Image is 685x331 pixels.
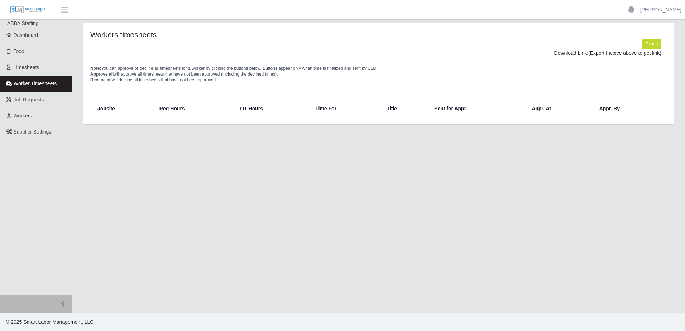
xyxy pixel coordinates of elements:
[14,81,57,86] span: Worker Timesheets
[234,100,310,117] th: OT Hours
[14,32,38,38] span: Dashboard
[154,100,234,117] th: Reg Hours
[14,113,32,119] span: Workers
[90,30,324,39] h4: Workers timesheets
[14,97,44,102] span: Job Requests
[93,100,154,117] th: Jobsite
[428,100,526,117] th: Sent for Appr.
[526,100,593,117] th: Appr. At
[90,77,111,82] span: Decline all
[96,49,661,57] div: Download Link:
[640,6,681,14] a: [PERSON_NAME]
[6,319,94,325] span: © 2025 Smart Labor Management, LLC
[594,100,664,117] th: Appr. By
[642,39,661,49] button: Export
[14,48,24,54] span: Todo
[381,100,428,117] th: Title
[90,72,114,77] span: Approve all
[14,129,52,135] span: Supplier Settings
[90,66,101,71] span: Note:
[90,66,667,83] p: You can approve or decline all timesheets for a worker by clicking the buttons below. Buttons app...
[14,64,39,70] span: Timesheets
[10,6,46,14] img: SLM Logo
[7,20,39,26] span: ABBA Staffing
[588,50,661,56] span: (Export Invoice above to get link)
[310,100,381,117] th: Time For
